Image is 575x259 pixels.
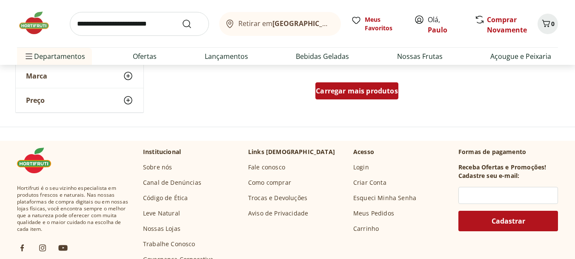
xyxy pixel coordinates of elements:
[26,96,45,105] span: Preço
[458,211,558,231] button: Cadastrar
[143,240,195,248] a: Trabalhe Conosco
[17,243,27,253] img: fb
[353,224,379,233] a: Carrinho
[248,163,285,172] a: Fale conosco
[353,194,416,202] a: Esqueci Minha Senha
[353,148,374,156] p: Acesso
[182,19,202,29] button: Submit Search
[37,243,48,253] img: ig
[353,209,394,218] a: Meus Pedidos
[316,87,398,94] span: Carregar mais produtos
[538,14,558,34] button: Carrinho
[397,51,443,61] a: Nossas Frutas
[16,88,143,112] button: Preço
[219,12,341,36] button: Retirar em[GEOGRAPHIC_DATA]/[GEOGRAPHIC_DATA]
[315,82,398,103] a: Carregar mais produtos
[248,209,308,218] a: Aviso de Privacidade
[365,15,404,32] span: Meus Favoritos
[428,15,466,35] span: Olá,
[458,163,546,172] h3: Receba Ofertas e Promoções!
[551,20,555,28] span: 0
[133,51,157,61] a: Ofertas
[143,163,172,172] a: Sobre nós
[143,194,188,202] a: Código de Ética
[58,243,68,253] img: ytb
[24,46,34,67] button: Menu
[458,148,558,156] p: Formas de pagamento
[248,194,307,202] a: Trocas e Devoluções
[248,178,291,187] a: Como comprar
[17,185,129,233] span: Hortifruti é o seu vizinho especialista em produtos frescos e naturais. Nas nossas plataformas de...
[492,218,525,224] span: Cadastrar
[353,163,369,172] a: Login
[16,64,143,88] button: Marca
[458,172,519,180] h3: Cadastre seu e-mail:
[205,51,248,61] a: Lançamentos
[353,178,386,187] a: Criar Conta
[143,224,180,233] a: Nossas Lojas
[26,72,47,80] span: Marca
[24,46,85,67] span: Departamentos
[70,12,209,36] input: search
[238,20,332,27] span: Retirar em
[17,10,60,36] img: Hortifruti
[428,25,447,35] a: Paulo
[248,148,335,156] p: Links [DEMOGRAPHIC_DATA]
[272,19,416,28] b: [GEOGRAPHIC_DATA]/[GEOGRAPHIC_DATA]
[490,51,551,61] a: Açougue e Peixaria
[143,148,181,156] p: Institucional
[143,209,180,218] a: Leve Natural
[351,15,404,32] a: Meus Favoritos
[487,15,527,35] a: Comprar Novamente
[17,148,60,173] img: Hortifruti
[296,51,349,61] a: Bebidas Geladas
[143,178,201,187] a: Canal de Denúncias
